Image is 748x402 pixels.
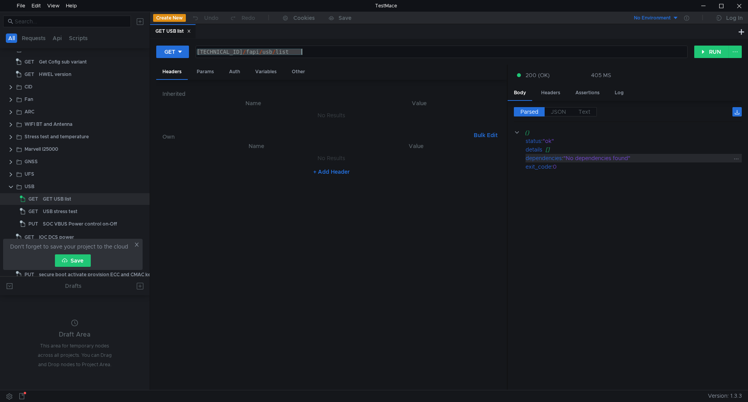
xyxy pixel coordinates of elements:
div: details [526,145,542,154]
span: GET [28,193,38,205]
button: GET [156,46,189,58]
div: WIFI BT and Antenna [25,118,72,130]
nz-embed-empty: No Results [318,155,345,162]
div: : [526,162,742,171]
span: JSON [551,108,566,115]
div: : [526,137,742,145]
div: IOC DCS power [39,231,74,243]
div: status [526,137,541,145]
div: SOC VBUS Power control on-Off [43,218,117,230]
div: Variables [249,65,283,79]
span: PUT [28,218,38,230]
div: UFS [25,168,34,180]
button: Api [50,33,64,43]
div: Get Cofig sub variant [39,56,87,68]
div: GET USB list [155,27,191,35]
div: Save [339,15,351,21]
span: Don't forget to save your project to the cloud [10,242,128,251]
th: Value [337,141,494,151]
div: Headers [535,86,566,100]
div: Auth [223,65,246,79]
div: {} [525,128,731,137]
span: PUT [25,269,34,280]
div: Undo [204,13,219,23]
button: Bulk Edit [471,130,501,140]
div: GET USB list [43,193,71,205]
input: Search... [15,17,126,26]
button: Requests [19,33,48,43]
div: exit_code [526,162,551,171]
div: USB [25,181,34,192]
span: GET [28,206,38,217]
div: : [526,154,742,162]
div: [] [545,145,732,154]
button: Undo [186,12,224,24]
div: Marvell I25000 [25,143,58,155]
div: secure boot activate provision ECC and CMAC keys [39,269,156,280]
div: ARC [25,106,34,118]
div: Log [609,86,630,100]
div: Redo [242,13,255,23]
th: Value [338,99,501,108]
div: USB stress test [43,206,78,217]
button: All [6,33,17,43]
div: Headers [156,65,188,80]
div: Params [191,65,220,79]
nz-embed-empty: No Results [318,112,345,119]
span: GET [25,69,34,80]
div: No Environment [634,14,671,22]
div: "No dependencies found" [563,154,733,162]
span: Version: 1.3.3 [708,390,742,402]
div: Body [508,86,532,101]
div: GNSS [25,156,38,167]
span: Text [579,108,590,115]
th: Name [175,141,337,151]
button: + Add Header [310,167,353,176]
div: Assertions [569,86,606,100]
div: "ok" [543,137,732,145]
div: Cookies [293,13,315,23]
button: Save [55,254,91,267]
button: Create New [153,14,186,22]
button: Scripts [67,33,90,43]
h6: Inherited [162,89,501,99]
div: Log In [726,13,743,23]
span: GET [25,231,34,243]
div: GET [164,48,175,56]
div: Stress test and temperature [25,131,89,143]
h6: Own [162,132,471,141]
th: Name [169,99,338,108]
div: Other [286,65,311,79]
button: RUN [694,46,729,58]
div: HWEL version [39,69,71,80]
div: dependencies [526,154,562,162]
div: CID [25,81,32,93]
div: Drafts [65,281,81,291]
div: Fan [25,93,33,105]
span: 200 (OK) [526,71,550,79]
span: Parsed [520,108,538,115]
span: GET [25,56,34,68]
button: No Environment [625,12,679,24]
div: 405 MS [591,72,611,79]
div: 0 [553,162,732,171]
button: Redo [224,12,261,24]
